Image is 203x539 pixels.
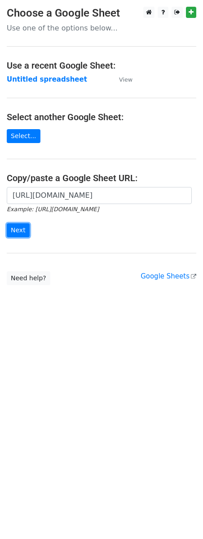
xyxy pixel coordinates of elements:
[7,60,196,71] h4: Use a recent Google Sheet:
[7,206,99,213] small: Example: [URL][DOMAIN_NAME]
[158,496,203,539] iframe: Chat Widget
[110,75,132,83] a: View
[141,272,196,280] a: Google Sheets
[7,173,196,183] h4: Copy/paste a Google Sheet URL:
[7,271,50,285] a: Need help?
[7,112,196,122] h4: Select another Google Sheet:
[7,129,40,143] a: Select...
[7,187,192,204] input: Paste your Google Sheet URL here
[7,23,196,33] p: Use one of the options below...
[119,76,132,83] small: View
[7,75,87,83] a: Untitled spreadsheet
[7,7,196,20] h3: Choose a Google Sheet
[7,223,30,237] input: Next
